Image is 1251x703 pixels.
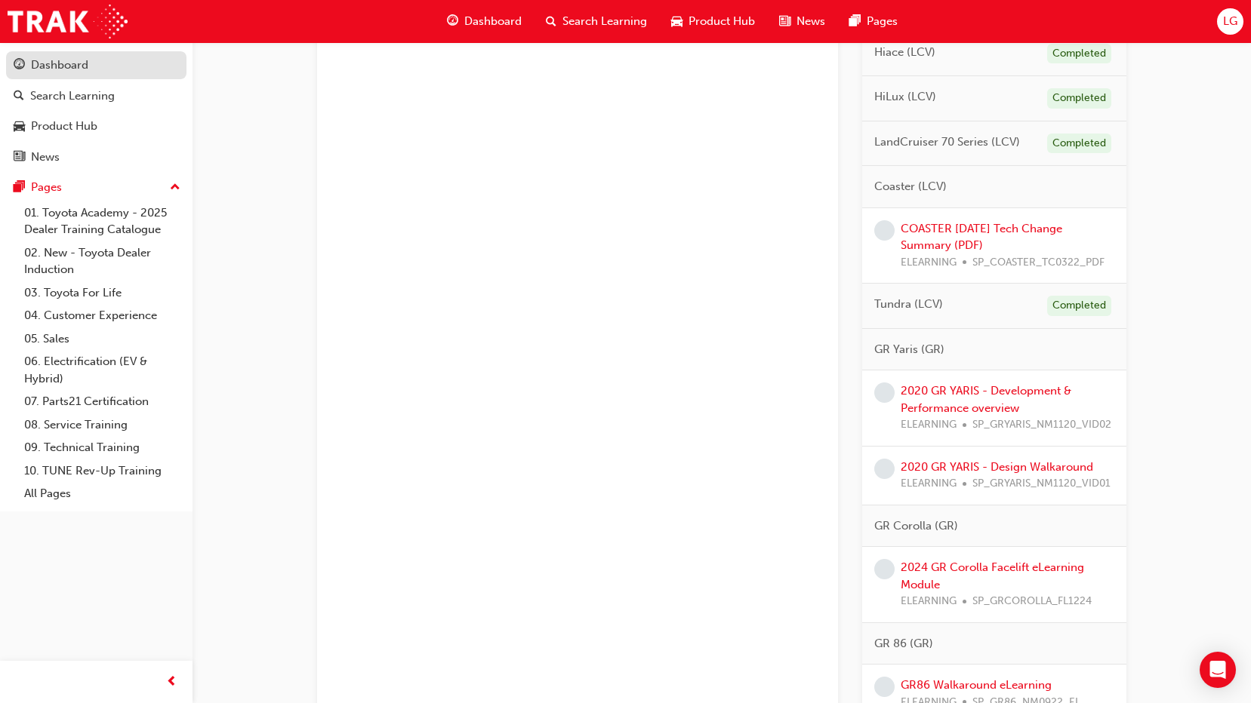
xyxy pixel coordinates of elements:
a: 10. TUNE Rev-Up Training [18,459,186,483]
a: 2020 GR YARIS - Development & Performance overview [901,384,1071,415]
span: Dashboard [464,13,522,30]
a: 2024 GR Corolla Facelift eLearning Module [901,560,1084,591]
span: SP_GRYARIS_NM1120_VID02 [972,416,1111,434]
span: ELEARNING [901,254,957,272]
a: search-iconSearch Learning [534,6,659,37]
a: 05. Sales [18,327,186,351]
a: 02. New - Toyota Dealer Induction [18,241,186,281]
a: All Pages [18,482,186,505]
div: Search Learning [30,87,115,105]
div: Completed [1047,88,1111,109]
span: ELEARNING [901,475,957,493]
div: Dashboard [31,57,88,74]
div: News [31,149,60,166]
span: guage-icon [14,59,25,72]
span: GR Corolla (GR) [874,517,958,535]
span: HiLux (LCV) [874,88,936,106]
div: Product Hub [31,118,97,135]
div: Pages [31,179,62,196]
a: 2020 GR YARIS - Design Walkaround [901,460,1093,474]
span: GR 86 (GR) [874,635,933,652]
a: 09. Technical Training [18,436,186,459]
span: learningRecordVerb_NONE-icon [874,382,895,403]
a: 07. Parts21 Certification [18,390,186,413]
span: news-icon [14,151,25,164]
a: Search Learning [6,82,186,110]
span: guage-icon [447,12,458,31]
span: Hiace (LCV) [874,44,935,61]
span: learningRecordVerb_NONE-icon [874,559,895,579]
span: Product Hub [689,13,755,30]
span: GR Yaris (GR) [874,341,944,358]
span: ELEARNING [901,593,957,610]
a: COASTER [DATE] Tech Change Summary (PDF) [901,222,1062,253]
a: GR86 Walkaround eLearning [901,678,1052,692]
span: news-icon [779,12,790,31]
button: Pages [6,173,186,201]
a: Product Hub [6,112,186,140]
span: SP_GRYARIS_NM1120_VID01 [972,475,1111,493]
a: 08. Service Training [18,413,186,437]
a: pages-iconPages [837,6,910,37]
span: learningRecordVerb_NONE-icon [874,677,895,697]
a: guage-iconDashboard [435,6,534,37]
div: Completed [1047,134,1111,154]
span: Tundra (LCV) [874,296,943,313]
span: ELEARNING [901,416,957,434]
span: pages-icon [849,12,861,31]
a: 06. Electrification (EV & Hybrid) [18,350,186,390]
span: prev-icon [166,673,177,692]
a: Dashboard [6,51,186,79]
img: Trak [8,5,128,38]
span: Search Learning [562,13,647,30]
button: LG [1217,8,1243,35]
a: 04. Customer Experience [18,304,186,327]
span: car-icon [14,120,25,134]
a: News [6,143,186,171]
span: up-icon [170,178,180,198]
div: Open Intercom Messenger [1200,652,1236,688]
span: LandCruiser 70 Series (LCV) [874,134,1020,151]
a: news-iconNews [767,6,837,37]
span: News [797,13,825,30]
span: pages-icon [14,181,25,195]
span: learningRecordVerb_NONE-icon [874,459,895,479]
span: Coaster (LCV) [874,178,947,195]
a: 01. Toyota Academy - 2025 Dealer Training Catalogue [18,201,186,241]
span: SP_GRCOROLLA_FL1224 [972,593,1092,610]
span: learningRecordVerb_NONE-icon [874,220,895,241]
span: Pages [867,13,898,30]
a: car-iconProduct Hub [659,6,767,37]
span: car-icon [671,12,683,31]
button: DashboardSearch LearningProduct HubNews [6,48,186,173]
span: LG [1223,13,1237,30]
div: Completed [1047,296,1111,316]
span: search-icon [14,90,24,103]
div: Completed [1047,44,1111,64]
span: search-icon [546,12,556,31]
a: 03. Toyota For Life [18,281,186,305]
span: SP_COASTER_TC0322_PDF [972,254,1105,272]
